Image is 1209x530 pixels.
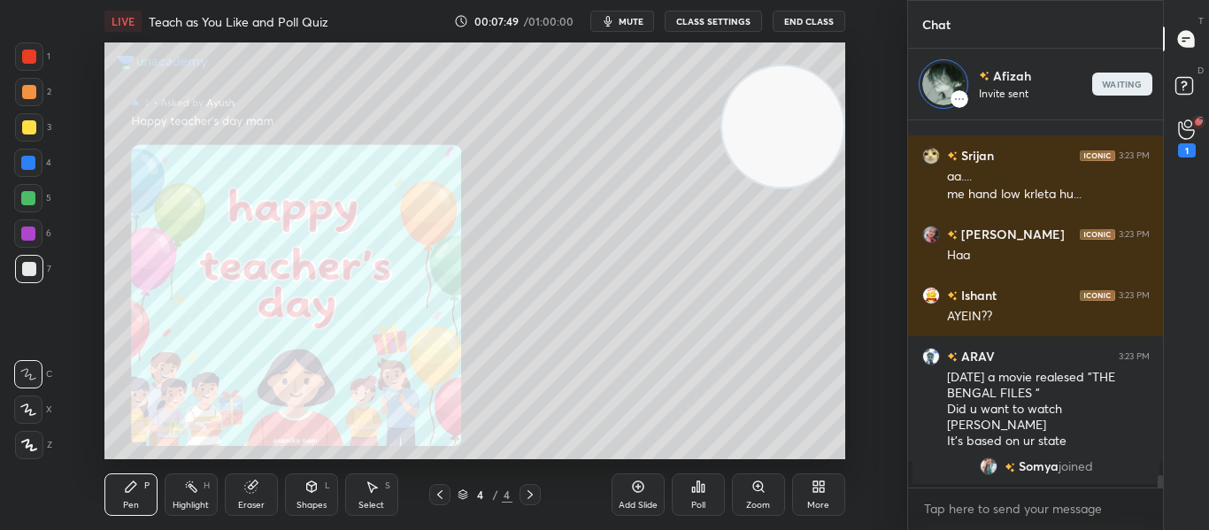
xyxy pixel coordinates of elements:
[746,501,770,510] div: Zoom
[1080,228,1115,239] img: iconic-dark.1390631f.png
[908,120,1164,488] div: grid
[1119,150,1150,160] div: 3:23 PM
[979,87,1035,101] p: Invite sent
[947,151,958,161] img: no-rating-badge.077c3623.svg
[947,168,1150,186] div: aa....
[1080,289,1115,300] img: iconic-dark.1390631f.png
[1058,459,1092,473] span: joined
[619,501,658,510] div: Add Slide
[773,11,845,32] button: End Class
[993,67,1031,85] p: Afizah
[14,149,51,177] div: 4
[173,501,209,510] div: Highlight
[922,225,940,242] img: 8bb706a051e245f2a4951d1c51af6f2d.jpg
[665,11,762,32] button: CLASS SETTINGS
[958,286,997,304] h6: Ishant
[958,225,1065,243] h6: [PERSON_NAME]
[947,230,958,240] img: no-rating-badge.077c3623.svg
[15,431,52,459] div: Z
[951,90,968,108] img: rah-connecting.9303c4bf.svg
[947,107,1150,125] div: Akshu
[947,291,958,301] img: no-rating-badge.077c3623.svg
[947,247,1150,265] div: Haa
[922,286,940,303] img: c4ccc1c605fe4910ab9af73ef93dd3fa.png
[1197,113,1204,127] p: G
[1004,462,1014,472] img: no-rating-badge.077c3623.svg
[15,42,50,71] div: 1
[123,501,139,510] div: Pen
[1018,459,1058,473] span: Somya
[922,146,940,164] img: f53a31edb7464f8d8b5dfabc05957aa0.jpg
[1119,289,1150,300] div: 3:23 PM
[1119,228,1150,239] div: 3:23 PM
[493,489,498,500] div: /
[296,501,327,510] div: Shapes
[238,501,265,510] div: Eraser
[15,113,51,142] div: 3
[502,487,512,503] div: 4
[807,501,829,510] div: More
[15,78,51,106] div: 2
[204,481,210,490] div: H
[1080,150,1115,160] img: iconic-dark.1390631f.png
[14,360,52,388] div: C
[947,186,1150,204] div: me hand low krleta hu...
[958,347,995,365] h6: ARAV
[1178,143,1196,157] div: 1
[149,13,328,30] h4: Teach as You Like and Poll Quiz
[1197,64,1204,77] p: D
[14,184,51,212] div: 5
[358,501,384,510] div: Select
[385,481,390,490] div: S
[104,11,142,32] div: LIVE
[1198,14,1204,27] p: T
[325,481,330,490] div: L
[947,308,1150,326] div: AYEIN??
[922,347,940,365] img: d3a13a010d9b43f09084f2654f31ffa7.jpg
[979,457,997,475] img: 4a9469563f9240308a5e510b72ea3142.jpg
[1119,350,1150,361] div: 3:23 PM
[472,489,489,500] div: 4
[979,71,990,81] img: no-rating-badge.077c3623.svg
[144,481,150,490] div: P
[15,255,51,283] div: 7
[1102,80,1142,88] p: waiting
[619,15,643,27] span: mute
[14,219,51,248] div: 6
[958,146,994,165] h6: Srijan
[14,396,52,424] div: X
[691,501,705,510] div: Poll
[908,1,965,48] p: Chat
[590,11,654,32] button: mute
[947,369,1150,450] div: [DATE] a movie realesed "THE BENGAL FILES " Did u want to watch [PERSON_NAME] It's based on ur state
[922,63,965,105] img: c5643ea057a245f0b24699f0ef79511e.jpg
[947,352,958,362] img: no-rating-badge.077c3623.svg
